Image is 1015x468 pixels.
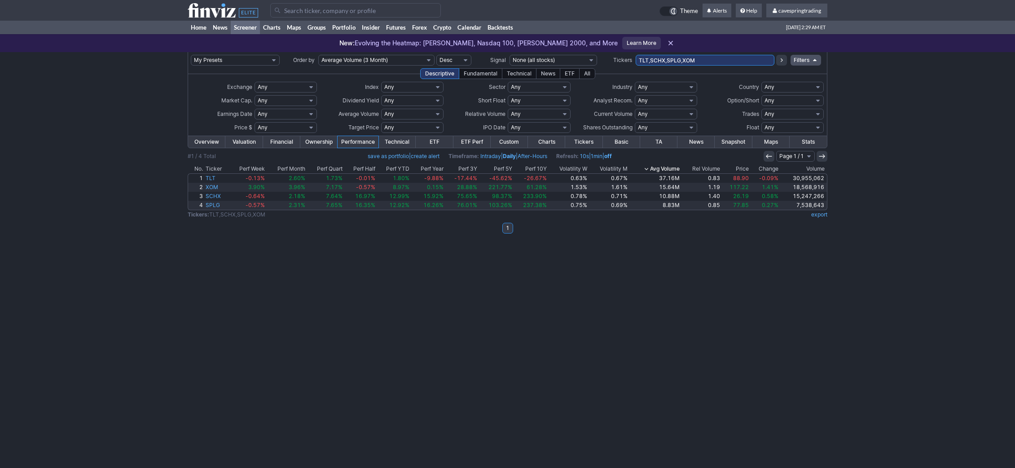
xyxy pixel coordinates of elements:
[491,136,528,148] a: Custom
[339,39,355,47] span: New:
[188,183,204,192] a: 2
[445,192,479,201] a: 75.65%
[225,136,263,148] a: Valuation
[204,164,229,173] th: Ticker
[204,192,229,201] a: SCHX
[454,21,484,34] a: Calendar
[583,124,633,131] span: Shares Outstanding
[266,192,307,201] a: 2.18%
[356,175,375,181] span: -0.01%
[579,68,595,79] div: All
[527,184,547,190] span: 61.28%
[681,174,721,183] a: 0.83
[445,174,479,183] a: -17.44%
[293,57,315,63] span: Order by
[188,210,717,219] td: TLT,SCHX,SPLG,XOM
[488,202,512,208] span: 103.26%
[750,183,780,192] a: 1.41%
[742,110,759,117] span: Trades
[629,183,681,192] a: 15.64M
[729,184,749,190] span: 117.22
[681,183,721,192] a: 1.19
[344,201,377,210] a: 16.35%
[338,136,378,148] a: Performance
[548,183,589,192] a: 1.53%
[589,174,629,183] a: 0.67%
[589,201,629,210] a: 0.69%
[560,68,580,79] div: ETF
[430,21,454,34] a: Crypto
[377,192,411,201] a: 12.99%
[246,175,265,181] span: -0.13%
[503,153,516,159] a: Daily
[411,201,444,210] a: 16.26%
[423,202,444,208] span: 16.26%
[603,136,640,148] a: Basic
[762,193,778,199] span: 0.58%
[502,223,513,234] a: 1
[506,223,509,234] b: 1
[629,192,681,201] a: 10.88M
[750,164,780,173] th: Change
[736,4,762,18] a: Help
[411,153,439,159] a: create alert
[536,68,560,79] div: News
[489,84,505,90] span: Sector
[289,202,305,208] span: 2.31%
[715,136,752,148] a: Snapshot
[514,164,549,173] th: Perf 10Y
[229,192,266,201] a: -0.64%
[750,201,780,210] a: 0.27%
[339,39,618,48] p: Evolving the Heatmap: [PERSON_NAME], Nasdaq 100, [PERSON_NAME] 2000, and More
[338,110,379,117] span: Average Volume
[514,192,549,201] a: 233.90%
[778,7,821,14] span: cavespringtrading
[344,164,377,173] th: Perf Half
[479,192,514,201] a: 98.37%
[359,21,383,34] a: Insider
[329,21,359,34] a: Portfolio
[445,164,479,173] th: Perf 3Y
[523,202,547,208] span: 237.38%
[383,21,409,34] a: Futures
[307,174,344,183] a: 1.73%
[786,21,826,34] span: [DATE] 2:29 AM ET
[377,201,411,210] a: 12.92%
[344,183,377,192] a: -0.57%
[188,201,204,210] a: 4
[188,192,204,201] a: 3
[514,183,549,192] a: 61.28%
[227,84,252,90] span: Exchange
[393,184,409,190] span: 8.97%
[326,193,343,199] span: 7.64%
[681,164,721,173] th: Rel Volume
[465,110,505,117] span: Relative Volume
[523,193,547,199] span: 233.90%
[266,164,307,173] th: Perf Month
[514,201,549,210] a: 237.38%
[478,97,505,104] span: Short Float
[721,164,751,173] th: Price
[348,124,379,131] span: Target Price
[377,183,411,192] a: 8.97%
[721,174,751,183] a: 88.90
[326,202,343,208] span: 7.65%
[759,175,778,181] span: -0.09%
[750,192,780,201] a: 0.58%
[612,84,633,90] span: Industry
[479,201,514,210] a: 103.26%
[246,193,265,199] span: -0.64%
[733,175,749,181] span: 88.90
[489,175,512,181] span: -45.62%
[514,174,549,183] a: -26.67%
[411,164,444,173] th: Perf Year
[393,175,409,181] span: 1.80%
[490,57,506,63] span: Signal
[289,175,305,181] span: 2.60%
[548,201,589,210] a: 0.75%
[260,21,284,34] a: Charts
[780,201,827,210] a: 7,538,643
[365,84,379,90] span: Index
[204,201,229,210] a: SPLG
[204,183,229,192] a: XOM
